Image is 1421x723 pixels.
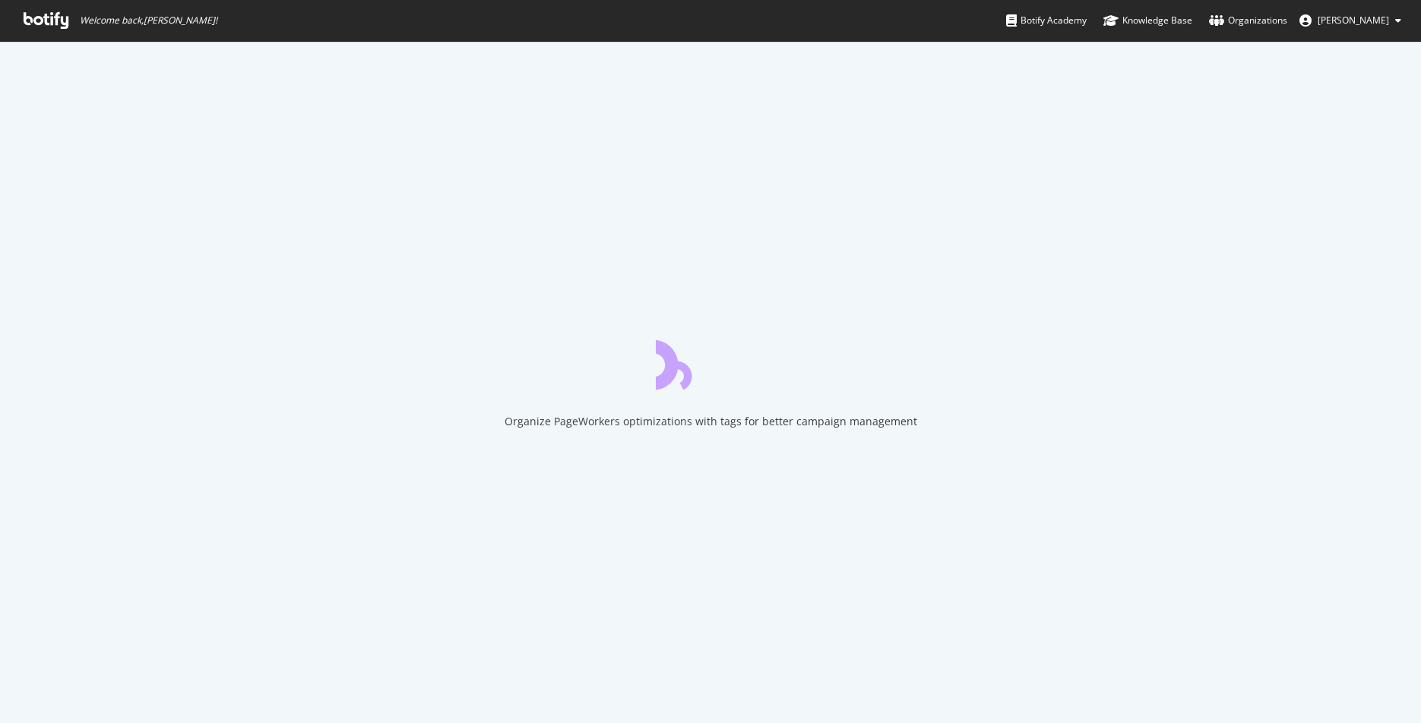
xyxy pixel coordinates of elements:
[1287,8,1413,33] button: [PERSON_NAME]
[1318,14,1389,27] span: Monika Kulkarni
[1006,13,1087,28] div: Botify Academy
[505,414,917,429] div: Organize PageWorkers optimizations with tags for better campaign management
[1103,13,1192,28] div: Knowledge Base
[1209,13,1287,28] div: Organizations
[656,335,765,390] div: animation
[80,14,217,27] span: Welcome back, [PERSON_NAME] !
